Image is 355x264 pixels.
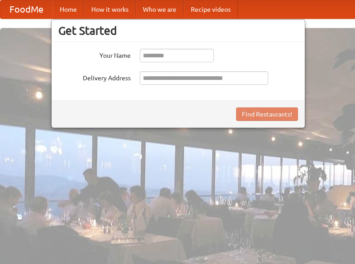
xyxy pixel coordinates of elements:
[84,0,136,19] a: How it works
[184,0,238,19] a: Recipe videos
[58,49,131,60] label: Your Name
[58,24,298,37] h3: Get Started
[58,71,131,83] label: Delivery Address
[236,107,298,121] button: Find Restaurants!
[0,0,52,19] a: FoodMe
[52,0,84,19] a: Home
[136,0,184,19] a: Who we are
